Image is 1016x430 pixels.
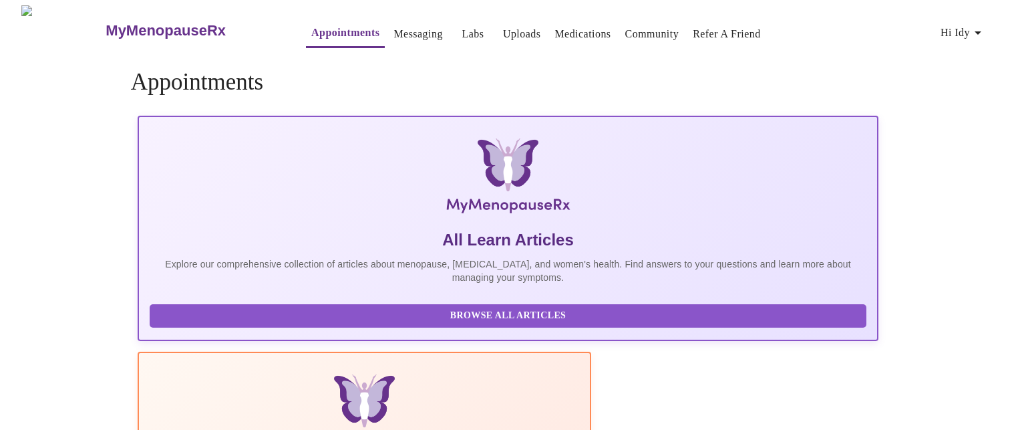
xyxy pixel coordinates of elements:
button: Labs [452,21,494,47]
img: MyMenopauseRx Logo [21,5,104,56]
button: Browse All Articles [150,304,867,328]
h3: MyMenopauseRx [106,22,226,39]
p: Explore our comprehensive collection of articles about menopause, [MEDICAL_DATA], and women's hea... [150,257,867,284]
img: MyMenopauseRx Logo [261,138,755,219]
a: Community [625,25,679,43]
a: Refer a Friend [693,25,761,43]
a: Uploads [503,25,541,43]
button: Appointments [306,19,385,48]
h5: All Learn Articles [150,229,867,251]
button: Community [620,21,685,47]
button: Messaging [388,21,448,47]
a: Browse All Articles [150,309,870,320]
a: Appointments [311,23,379,42]
button: Uploads [498,21,546,47]
a: Labs [462,25,484,43]
button: Refer a Friend [687,21,766,47]
button: Hi Idy [935,19,991,46]
span: Browse All Articles [163,308,854,324]
a: Medications [554,25,611,43]
a: Messaging [393,25,442,43]
a: MyMenopauseRx [104,7,279,54]
button: Medications [549,21,616,47]
h4: Appointments [131,69,886,96]
span: Hi Idy [941,23,986,42]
